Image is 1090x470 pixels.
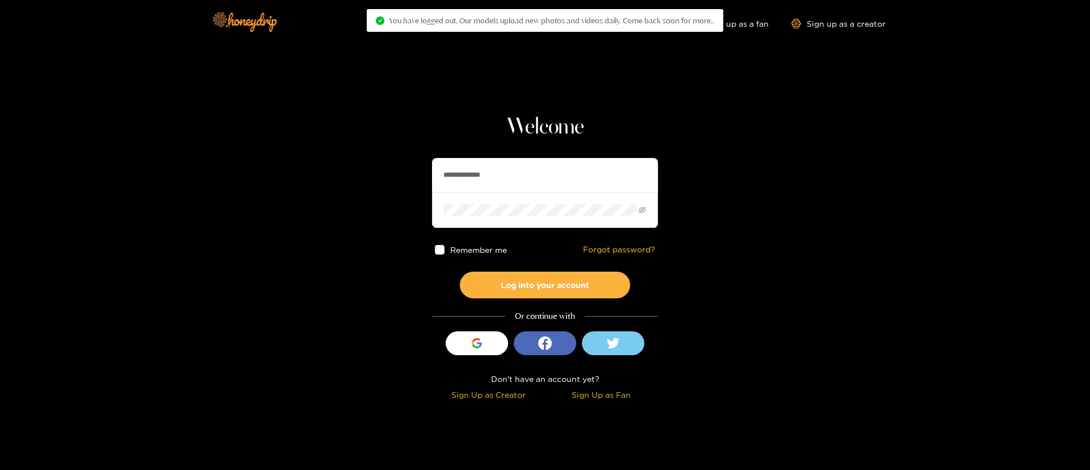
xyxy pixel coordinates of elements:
div: Sign Up as Fan [548,388,655,401]
a: Sign up as a fan [691,19,769,28]
a: Forgot password? [583,245,655,255]
h1: Welcome [432,114,658,141]
span: eye-invisible [639,206,646,214]
a: Sign up as a creator [791,19,886,28]
span: check-circle [376,16,384,25]
div: Don't have an account yet? [432,372,658,385]
button: Log into your account [460,272,630,298]
span: Remember me [450,246,507,254]
div: Sign Up as Creator [435,388,542,401]
div: Or continue with [432,310,658,323]
span: You have logged out. Our models upload new photos and videos daily. Come back soon for more.. [389,16,714,25]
